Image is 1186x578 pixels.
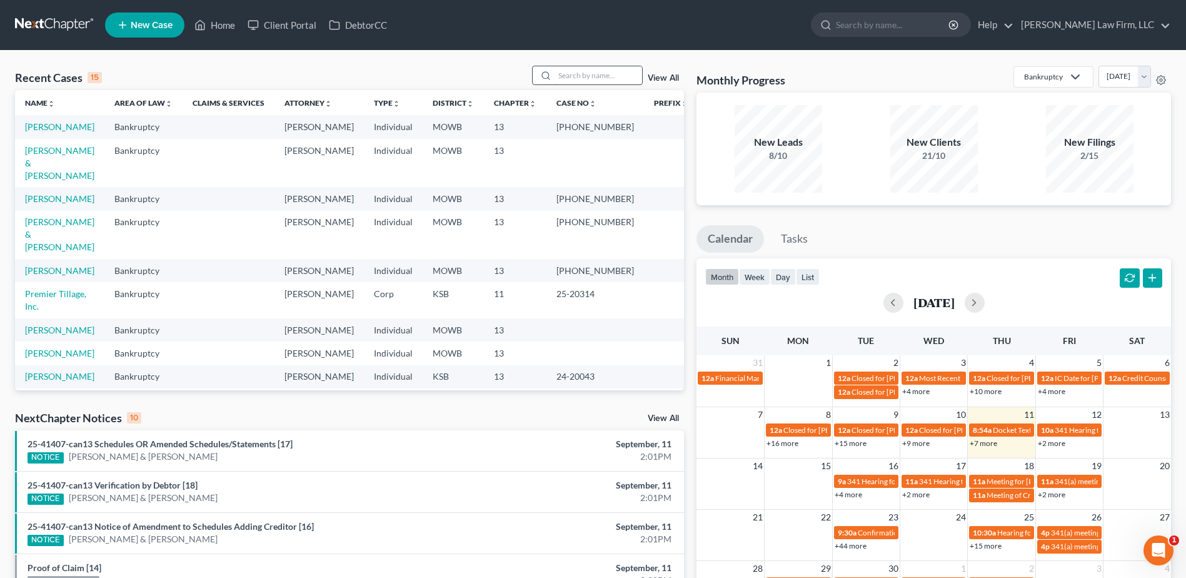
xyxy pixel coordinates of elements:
td: 13 [484,211,546,259]
div: New Filings [1046,135,1133,150]
input: Search by name... [555,66,642,84]
a: Help [972,14,1013,36]
td: Corp [364,282,423,318]
span: 1 [825,355,832,370]
i: unfold_more [529,100,536,108]
span: Wed [923,335,944,346]
a: [PERSON_NAME] Law Firm, LLC [1015,14,1170,36]
h2: [DATE] [913,296,955,309]
span: 341(a) meeting for [PERSON_NAME] [1051,542,1172,551]
span: 2 [892,355,900,370]
td: 13 [484,318,546,342]
iframe: Intercom live chat [1143,535,1173,565]
h3: Monthly Progress [696,73,785,88]
td: [PHONE_NUMBER] [546,211,644,259]
span: 11 [1023,407,1035,422]
td: Bankruptcy [104,342,183,365]
td: 24-20043 [546,365,644,388]
a: +2 more [902,490,930,499]
span: 10a [1041,425,1053,435]
td: KSB [423,282,484,318]
td: MOWB [423,115,484,138]
td: Individual [364,388,423,412]
td: Bankruptcy [104,211,183,259]
div: New Leads [735,135,822,150]
td: Individual [364,211,423,259]
span: 31 [751,355,764,370]
div: 2/15 [1046,150,1133,162]
a: Premier Tillage, Inc. [25,288,86,312]
a: +7 more [970,439,997,448]
td: [PERSON_NAME] [274,282,364,318]
span: 29 [820,561,832,576]
span: 24 [955,510,967,525]
button: week [739,268,770,285]
span: 15 [820,459,832,474]
span: 1 [960,561,967,576]
span: 3 [1095,561,1103,576]
span: 8 [825,407,832,422]
td: MOWB [423,318,484,342]
a: +4 more [1038,387,1065,396]
span: 19 [1090,459,1103,474]
a: Districtunfold_more [433,98,474,108]
span: 12a [770,425,782,435]
td: MOWB [423,139,484,187]
div: 2:01PM [465,492,671,504]
span: 9:30a [838,528,857,537]
div: NOTICE [28,535,64,546]
a: Proof of Claim [14] [28,562,101,573]
span: 11a [905,477,918,486]
div: 10 [127,412,141,423]
span: 341 Hearing for [PERSON_NAME] [847,477,959,486]
td: Bankruptcy [104,187,183,210]
a: Typeunfold_more [374,98,400,108]
span: 11a [973,477,985,486]
a: [PERSON_NAME] & [PERSON_NAME] [25,216,94,252]
a: +15 more [970,541,1002,550]
td: Individual [364,187,423,210]
span: 4p [1041,528,1050,537]
span: 4p [1041,542,1050,551]
span: Sun [721,335,740,346]
span: Closed for [PERSON_NAME] [919,425,1013,435]
a: View All [648,414,679,423]
div: Bankruptcy [1024,71,1063,82]
span: Meeting for [PERSON_NAME] [987,477,1085,486]
td: [PERSON_NAME] [274,318,364,342]
span: 10 [955,407,967,422]
div: September, 11 [465,520,671,533]
span: 21 [751,510,764,525]
span: Closed for [PERSON_NAME] & [PERSON_NAME] [852,425,1012,435]
a: [PERSON_NAME] [25,325,94,335]
td: MOWB [423,342,484,365]
i: unfold_more [589,100,596,108]
th: Claims & Services [183,90,274,115]
span: 3 [960,355,967,370]
div: 2:01PM [465,533,671,545]
td: [PERSON_NAME] [274,211,364,259]
td: KSB [423,365,484,388]
a: +15 more [835,439,867,448]
a: 25-41407-can13 Verification by Debtor [18] [28,480,198,490]
div: 2:01PM [465,450,671,463]
i: unfold_more [681,100,688,108]
a: [PERSON_NAME] & [PERSON_NAME] [25,145,94,181]
span: Hearing for [PERSON_NAME] [997,528,1095,537]
i: unfold_more [165,100,173,108]
a: [PERSON_NAME] [25,265,94,276]
span: 12a [838,373,850,383]
a: 25-41407-can13 Notice of Amendment to Schedules Adding Creditor [16] [28,521,314,532]
span: Mon [787,335,809,346]
span: Closed for [PERSON_NAME] [987,373,1080,383]
td: 13 [484,115,546,138]
span: 9a [838,477,846,486]
span: 12a [973,373,985,383]
a: Nameunfold_more [25,98,55,108]
td: MOWB [423,187,484,210]
span: 8:54a [973,425,992,435]
span: 9 [892,407,900,422]
td: Bankruptcy [104,115,183,138]
span: Thu [993,335,1011,346]
a: +44 more [835,541,867,550]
